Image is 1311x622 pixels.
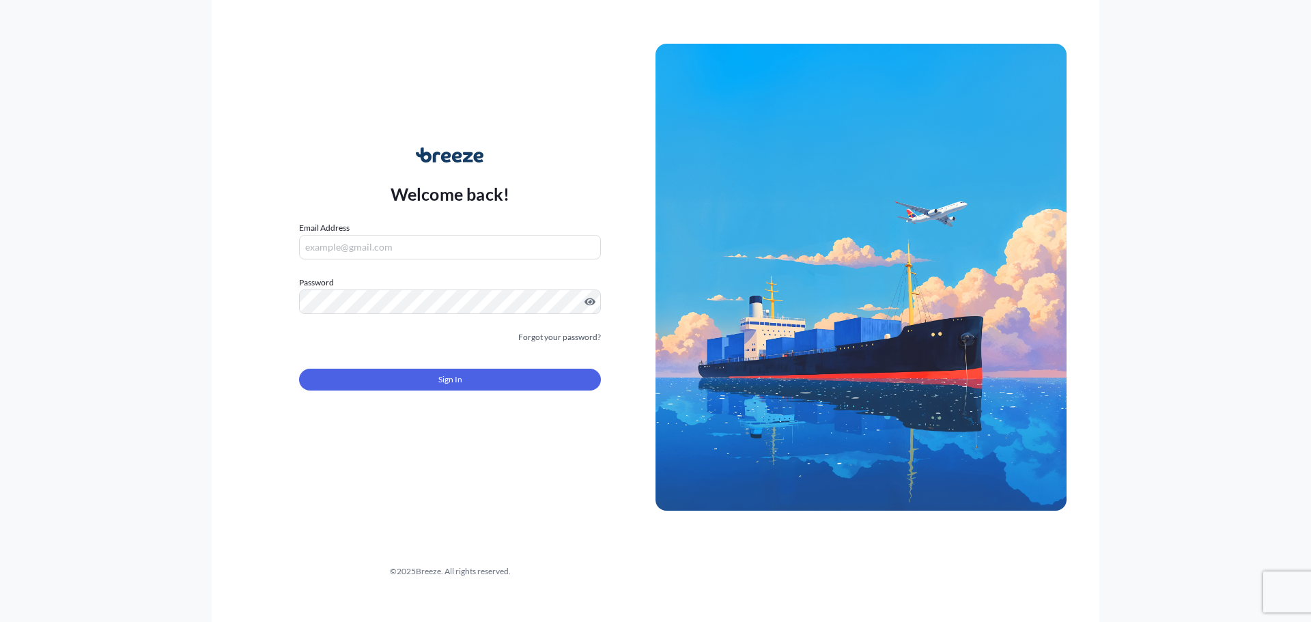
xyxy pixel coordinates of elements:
p: Welcome back! [391,183,510,205]
button: Sign In [299,369,601,391]
label: Password [299,276,601,289]
img: Ship illustration [655,44,1067,511]
input: example@gmail.com [299,235,601,259]
label: Email Address [299,221,350,235]
span: Sign In [438,373,462,386]
button: Show password [584,296,595,307]
a: Forgot your password? [518,330,601,344]
div: © 2025 Breeze. All rights reserved. [244,565,655,578]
